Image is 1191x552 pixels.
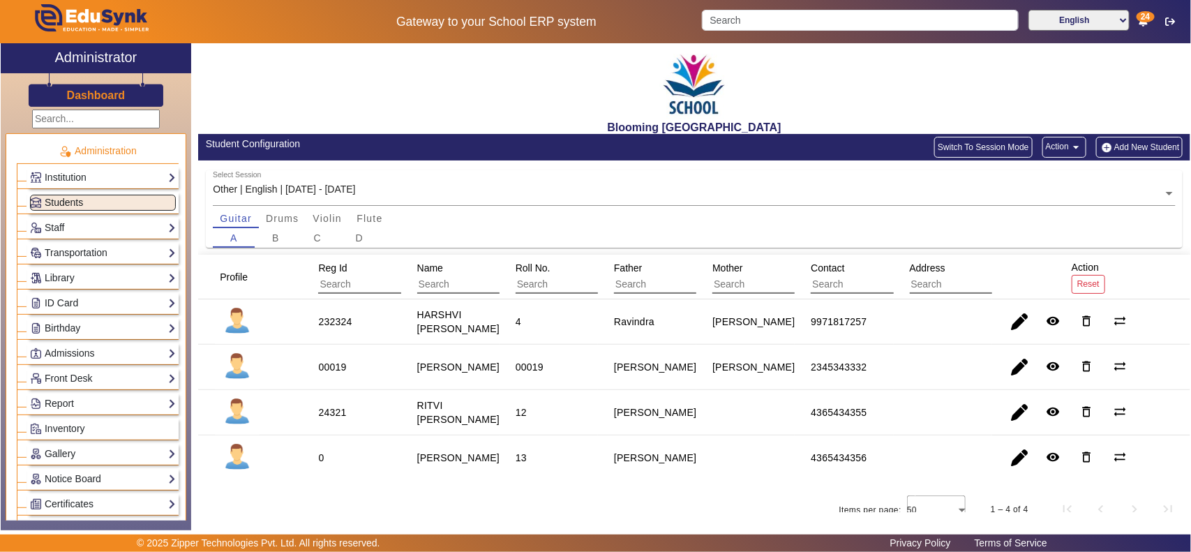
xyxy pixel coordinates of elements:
[417,309,500,334] staff-with-status: HARSHVI [PERSON_NAME]
[1047,359,1061,373] mat-icon: remove_red_eye
[412,255,560,299] div: Name
[1042,137,1086,158] button: Action
[516,276,641,294] input: Search
[609,255,756,299] div: Father
[614,262,642,274] span: Father
[839,503,901,517] div: Items per page:
[811,405,867,419] div: 4365434355
[516,262,550,274] span: Roll No.
[220,350,255,385] img: profile.png
[707,255,855,299] div: Mother
[318,405,346,419] div: 24321
[905,255,1052,299] div: Address
[318,451,324,465] div: 0
[811,451,867,465] div: 4365434356
[702,10,1018,31] input: Search
[1114,405,1128,419] mat-icon: sync_alt
[712,262,743,274] span: Mother
[137,536,380,551] p: © 2025 Zipper Technologies Pvt. Ltd. All rights reserved.
[516,360,544,374] div: 00019
[272,233,280,243] span: B
[417,400,500,425] staff-with-status: RITVI [PERSON_NAME]
[1114,314,1128,328] mat-icon: sync_alt
[516,451,527,465] div: 13
[356,233,364,243] span: D
[1096,137,1183,158] button: Add New Student
[230,233,238,243] span: A
[318,315,352,329] div: 232324
[313,214,342,223] span: Violin
[712,360,795,374] div: [PERSON_NAME]
[215,264,265,290] div: Profile
[516,315,521,329] div: 4
[417,276,542,294] input: Search
[30,195,176,211] a: Students
[1069,140,1083,154] mat-icon: arrow_drop_down
[1080,359,1094,373] mat-icon: delete_outline
[1072,275,1105,294] button: Reset
[811,315,867,329] div: 9971817257
[17,144,179,158] p: Administration
[220,395,255,430] img: profile.png
[266,214,299,223] span: Drums
[614,451,696,465] div: [PERSON_NAME]
[198,121,1190,134] h2: Blooming [GEOGRAPHIC_DATA]
[811,276,936,294] input: Search
[357,214,382,223] span: Flute
[712,276,837,294] input: Search
[206,137,687,151] div: Student Configuration
[66,88,126,103] a: Dashboard
[1100,142,1114,154] img: add-new-student.png
[318,276,443,294] input: Search
[614,405,696,419] div: [PERSON_NAME]
[614,315,654,329] div: Ravindra
[614,360,696,374] div: [PERSON_NAME]
[516,405,527,419] div: 12
[31,197,41,208] img: Students.png
[1137,11,1154,22] span: 24
[1067,255,1110,299] div: Action
[1114,359,1128,373] mat-icon: sync_alt
[417,262,443,274] span: Name
[1118,493,1151,526] button: Next page
[59,145,71,158] img: Administration.png
[417,452,500,463] staff-with-status: [PERSON_NAME]
[968,534,1054,552] a: Terms of Service
[220,271,248,283] span: Profile
[213,182,355,197] div: Other | English | [DATE] - [DATE]
[1084,493,1118,526] button: Previous page
[31,424,41,434] img: Inventory.png
[1151,493,1185,526] button: Last page
[712,315,795,329] div: [PERSON_NAME]
[811,360,867,374] div: 2345343332
[313,255,460,299] div: Reg Id
[659,47,729,121] img: 3e5c6726-73d6-4ac3-b917-621554bbe9c3
[1047,405,1061,419] mat-icon: remove_red_eye
[910,276,1035,294] input: Search
[220,214,252,223] span: Guitar
[318,262,347,274] span: Reg Id
[30,421,176,437] a: Inventory
[811,262,844,274] span: Contact
[806,255,953,299] div: Contact
[934,137,1033,158] button: Switch To Session Mode
[991,502,1028,516] div: 1 – 4 of 4
[1,43,191,73] a: Administrator
[1114,450,1128,464] mat-icon: sync_alt
[213,170,261,181] div: Select Session
[314,233,322,243] span: C
[511,255,658,299] div: Roll No.
[417,361,500,373] staff-with-status: [PERSON_NAME]
[54,49,137,66] h2: Administrator
[1047,314,1061,328] mat-icon: remove_red_eye
[220,440,255,475] img: profile.png
[67,89,126,102] h3: Dashboard
[45,423,85,434] span: Inventory
[220,304,255,339] img: profile.png
[1051,493,1084,526] button: First page
[45,197,83,208] span: Students
[910,262,945,274] span: Address
[1080,314,1094,328] mat-icon: delete_outline
[1080,405,1094,419] mat-icon: delete_outline
[306,15,687,29] h5: Gateway to your School ERP system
